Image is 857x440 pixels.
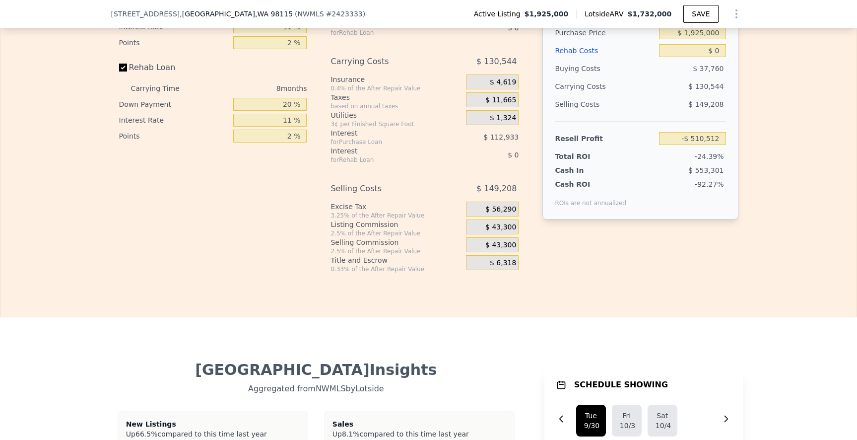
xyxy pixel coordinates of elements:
div: 3.25% of the After Repair Value [330,212,462,220]
div: Interest [330,128,441,138]
div: Selling Commission [330,237,462,247]
div: Up compared to this time last year [126,429,300,435]
div: Carrying Time [131,80,196,96]
div: 2.5% of the After Repair Value [330,229,462,237]
div: Selling Costs [330,180,441,198]
span: Active Listing [474,9,525,19]
span: $ 4,619 [490,78,516,87]
div: Cash ROI [555,179,626,189]
div: Taxes [330,92,462,102]
div: New Listings [126,419,300,429]
div: for Rehab Loan [330,156,441,164]
button: Fri10/3 [612,405,642,437]
div: Tue [584,411,598,421]
div: 9/30 [584,421,598,431]
div: Excise Tax [330,202,462,212]
span: $ 130,544 [688,82,724,90]
span: [STREET_ADDRESS] [111,9,180,19]
span: , WA 98115 [255,10,293,18]
span: $1,925,000 [525,9,569,19]
div: Points [119,35,230,51]
div: Sales [332,419,506,429]
span: $ 553,301 [688,166,724,174]
input: Rehab Loan [119,64,127,72]
span: -92.27% [695,180,724,188]
div: for Rehab Loan [330,29,441,37]
div: Title and Escrow [330,255,462,265]
div: Total ROI [555,151,617,161]
div: Carrying Costs [555,77,617,95]
div: Interest [330,146,441,156]
span: $1,732,000 [628,10,672,18]
span: , [GEOGRAPHIC_DATA] [180,9,293,19]
div: Rehab Costs [555,42,655,60]
div: ( ) [295,9,365,19]
div: Up compared to this time last year [332,429,506,435]
div: Aggregated from NWMLS by Lotside [119,379,514,395]
button: Tue9/30 [576,405,606,437]
div: 3¢ per Finished Square Foot [330,120,462,128]
button: Sat10/4 [648,405,677,437]
button: SAVE [683,5,718,23]
span: $ 130,544 [476,53,517,71]
div: Insurance [330,74,462,84]
span: $ 43,300 [485,241,516,250]
span: $ 149,208 [476,180,517,198]
div: 2.5% of the After Repair Value [330,247,462,255]
span: 66.5% [135,430,157,438]
span: Lotside ARV [585,9,627,19]
button: Show Options [726,4,746,24]
span: NWMLS [298,10,324,18]
div: Purchase Price [555,24,655,42]
div: for Purchase Loan [330,138,441,146]
div: Sat [656,411,669,421]
div: 0.4% of the After Repair Value [330,84,462,92]
div: Listing Commission [330,220,462,229]
div: Buying Costs [555,60,655,77]
div: 10/4 [656,421,669,431]
span: $ 56,290 [485,205,516,214]
div: Cash In [555,165,617,175]
div: 0.33% of the After Repair Value [330,265,462,273]
div: [GEOGRAPHIC_DATA] Insights [119,361,514,379]
div: Points [119,128,230,144]
div: Interest Rate [119,112,230,128]
div: 8 months [199,80,307,96]
span: $ 1,324 [490,114,516,123]
label: Rehab Loan [119,59,230,76]
span: $ 0 [508,151,519,159]
div: Fri [620,411,634,421]
span: $ 149,208 [688,100,724,108]
span: -24.39% [695,152,724,160]
span: $ 112,933 [483,133,519,141]
span: 8.1% [342,430,360,438]
span: $ 43,300 [485,223,516,232]
div: 10/3 [620,421,634,431]
div: Selling Costs [555,95,655,113]
span: $ 37,760 [693,65,724,73]
div: Resell Profit [555,130,655,147]
span: $ 11,665 [485,96,516,105]
div: Carrying Costs [330,53,441,71]
div: Utilities [330,110,462,120]
h1: SCHEDULE SHOWING [574,379,668,391]
div: based on annual taxes [330,102,462,110]
span: $ 6,318 [490,259,516,268]
span: # 2423333 [326,10,363,18]
div: ROIs are not annualized [555,189,626,207]
div: Down Payment [119,96,230,112]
